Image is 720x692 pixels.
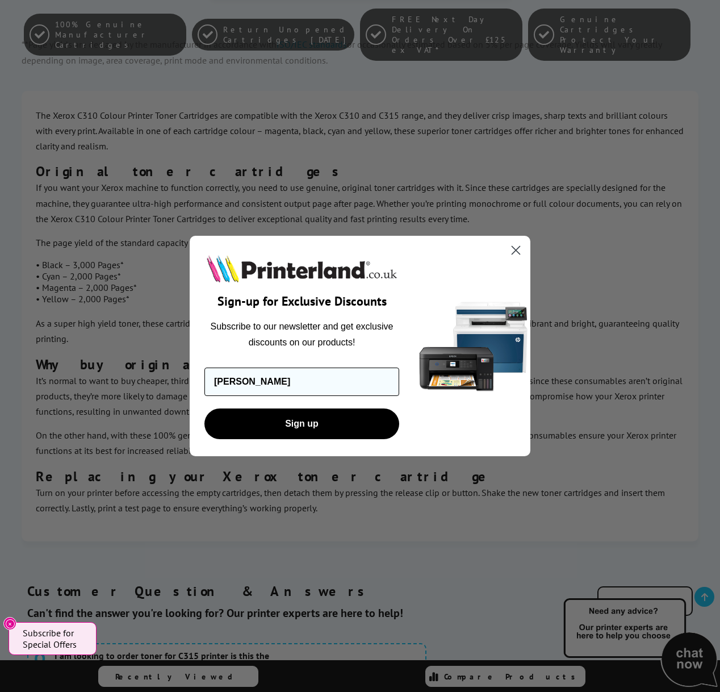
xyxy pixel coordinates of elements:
[417,236,530,457] img: 5290a21f-4df8-4860-95f4-ea1e8d0e8904.png
[3,617,16,630] button: Close
[23,627,85,650] span: Subscribe for Special Offers
[217,293,387,309] span: Sign-up for Exclusive Discounts
[204,368,399,396] input: Enter your email address
[506,240,526,260] button: Close dialog
[204,253,399,285] img: Printerland.co.uk
[211,322,394,347] span: Subscribe to our newsletter and get exclusive discounts on our products!
[204,408,399,439] button: Sign up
